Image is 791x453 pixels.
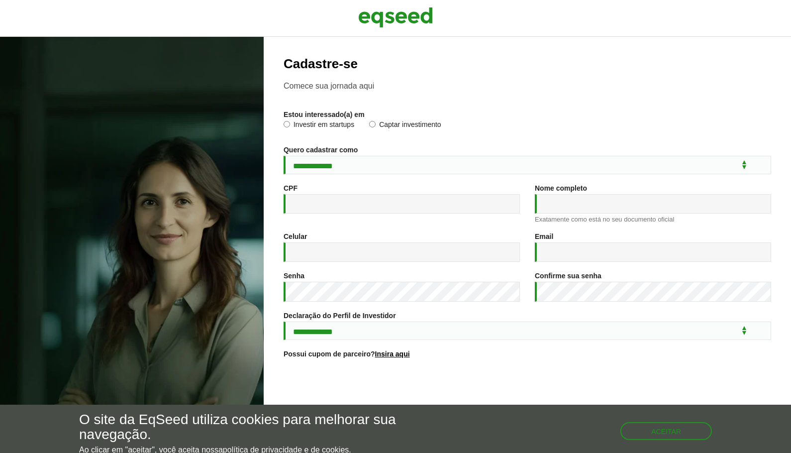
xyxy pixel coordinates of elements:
label: Nome completo [535,185,587,192]
label: Email [535,233,553,240]
label: Senha [284,272,304,279]
label: Possui cupom de parceiro? [284,350,410,357]
label: Captar investimento [369,121,441,131]
a: Insira aqui [375,350,410,357]
div: Exatamente como está no seu documento oficial [535,216,771,223]
p: Comece sua jornada aqui [284,81,771,91]
label: Declaração do Perfil de Investidor [284,312,396,319]
input: Captar investimento [369,121,376,127]
button: Aceitar [620,422,712,440]
label: Quero cadastrar como [284,146,358,153]
input: Investir em startups [284,121,290,127]
h2: Cadastre-se [284,57,771,71]
label: Celular [284,233,307,240]
label: Confirme sua senha [535,272,601,279]
h5: O site da EqSeed utiliza cookies para melhorar sua navegação. [79,412,459,443]
img: EqSeed Logo [358,5,433,30]
iframe: reCAPTCHA [452,370,603,409]
label: Estou interessado(a) em [284,111,365,118]
label: Investir em startups [284,121,354,131]
label: CPF [284,185,297,192]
